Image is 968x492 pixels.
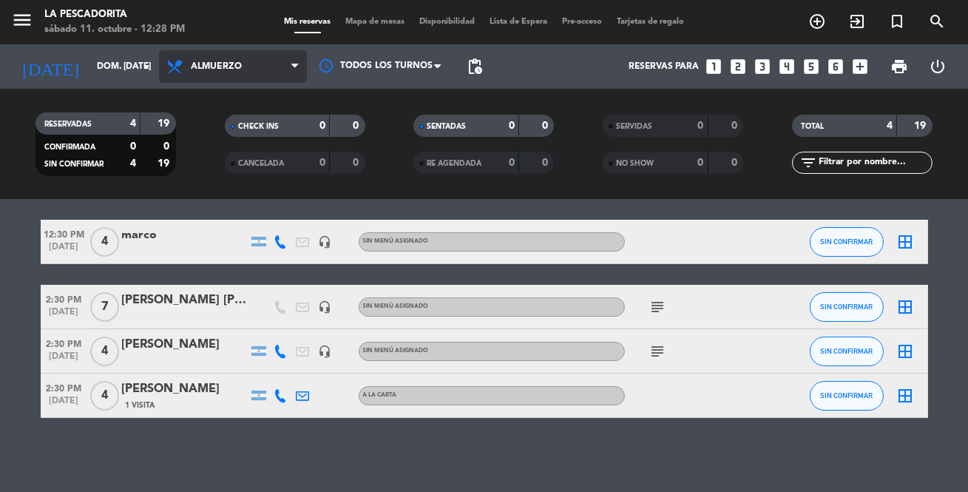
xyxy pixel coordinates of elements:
span: SIN CONFIRMAR [820,347,873,355]
i: menu [11,9,33,31]
strong: 0 [542,158,551,168]
span: [DATE] [41,307,88,324]
strong: 19 [158,118,172,129]
strong: 0 [319,158,325,168]
i: looks_one [704,57,723,76]
span: 7 [90,292,119,322]
i: add_circle_outline [808,13,826,30]
div: sábado 11. octubre - 12:28 PM [44,22,185,37]
input: Filtrar por nombre... [817,155,932,171]
strong: 0 [319,121,325,131]
span: Sin menú asignado [363,303,429,309]
span: SENTADAS [427,123,466,130]
strong: 0 [542,121,551,131]
span: 1 Visita [126,400,155,411]
span: TOTAL [801,123,824,130]
i: turned_in_not [888,13,906,30]
span: Tarjetas de regalo [609,18,691,26]
strong: 0 [731,121,740,131]
i: add_box [850,57,870,76]
span: 2:30 PM [41,290,88,307]
span: SIN CONFIRMAR [820,391,873,400]
i: headset_mic [319,235,332,249]
button: SIN CONFIRMAR [810,381,884,411]
span: pending_actions [466,58,484,75]
i: looks_6 [826,57,845,76]
strong: 0 [353,121,362,131]
span: Mis reservas [277,18,338,26]
button: SIN CONFIRMAR [810,227,884,257]
span: Disponibilidad [412,18,482,26]
span: A LA CARTA [363,392,397,398]
i: power_settings_new [929,58,947,75]
div: [PERSON_NAME] [PERSON_NAME] [122,291,248,310]
strong: 19 [158,158,172,169]
span: SIN CONFIRMAR [820,303,873,311]
strong: 0 [731,158,740,168]
span: print [890,58,908,75]
button: menu [11,9,33,36]
i: headset_mic [319,345,332,358]
span: CHECK INS [238,123,279,130]
span: NO SHOW [616,160,654,167]
i: subject [649,343,667,360]
i: exit_to_app [848,13,866,30]
div: [PERSON_NAME] [122,335,248,354]
span: SERVIDAS [616,123,652,130]
strong: 0 [130,141,136,152]
strong: 19 [915,121,930,131]
span: CANCELADA [238,160,284,167]
strong: 4 [130,158,136,169]
i: search [928,13,946,30]
i: [DATE] [11,50,89,83]
div: LOG OUT [918,44,957,89]
i: looks_5 [802,57,821,76]
i: looks_4 [777,57,796,76]
strong: 0 [698,158,704,168]
span: Reservas para [629,61,699,72]
strong: 0 [163,141,172,152]
i: border_all [897,233,915,251]
strong: 0 [509,158,515,168]
button: SIN CONFIRMAR [810,292,884,322]
span: 2:30 PM [41,379,88,396]
div: [PERSON_NAME] [122,380,248,399]
span: 4 [90,337,119,366]
span: 4 [90,227,119,257]
button: SIN CONFIRMAR [810,337,884,366]
div: La Pescadorita [44,7,185,22]
i: border_all [897,387,915,405]
span: Lista de Espera [482,18,555,26]
span: Mapa de mesas [338,18,412,26]
span: [DATE] [41,396,88,413]
strong: 4 [887,121,893,131]
strong: 0 [698,121,704,131]
span: Pre-acceso [555,18,609,26]
i: looks_two [728,57,748,76]
i: headset_mic [319,300,332,314]
div: marco [122,226,248,245]
strong: 0 [353,158,362,168]
span: [DATE] [41,351,88,368]
span: 4 [90,381,119,411]
span: RESERVADAS [44,121,92,128]
span: SIN CONFIRMAR [44,161,104,168]
span: SIN CONFIRMAR [820,237,873,246]
span: RE AGENDADA [427,160,481,167]
i: filter_list [799,154,817,172]
i: arrow_drop_down [138,58,155,75]
span: Almuerzo [191,61,242,72]
strong: 0 [509,121,515,131]
span: CONFIRMADA [44,144,95,151]
span: Sin menú asignado [363,238,429,244]
span: 12:30 PM [41,225,88,242]
i: border_all [897,298,915,316]
i: looks_3 [753,57,772,76]
span: Sin menú asignado [363,348,429,354]
span: [DATE] [41,242,88,259]
span: 2:30 PM [41,334,88,351]
i: subject [649,298,667,316]
strong: 4 [130,118,136,129]
i: border_all [897,343,915,360]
